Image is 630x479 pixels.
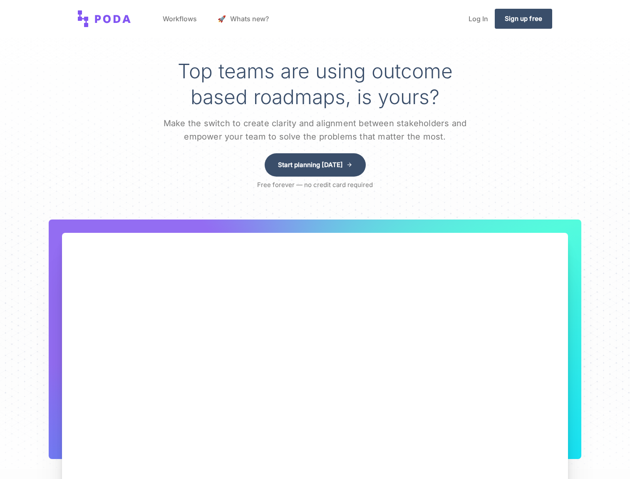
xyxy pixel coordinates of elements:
[78,10,131,27] img: Poda: Opportunity solution trees
[211,3,275,35] a: launch Whats new?
[149,117,481,143] p: Make the switch to create clarity and alignment between stakeholders and empower your team to sol...
[257,180,373,190] p: Free forever — no credit card required
[462,3,495,35] a: Log In
[178,59,453,109] span: Top teams are using outcome based roadmaps, is yours?
[218,12,228,25] span: launch
[156,3,203,35] a: Workflows
[265,153,366,177] a: Start planning [DATE]
[495,9,552,29] a: Sign up free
